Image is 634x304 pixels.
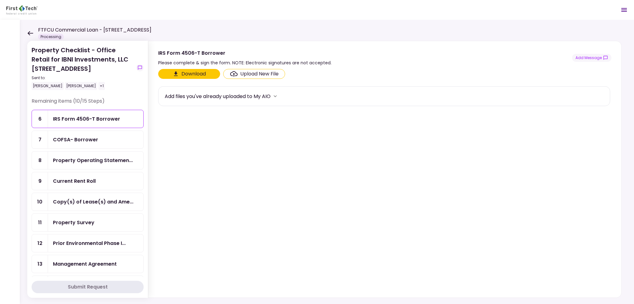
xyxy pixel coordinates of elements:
[32,276,144,294] a: 14Property Hazard Insurance Policy and Liability Insurance Policy
[32,234,144,252] a: 12Prior Environmental Phase I and/or Phase II
[32,45,134,90] div: Property Checklist - Office Retail for IBNI Investments, LLC [STREET_ADDRESS]
[165,92,271,100] div: Add files you've already uploaded to My AIO
[32,110,144,128] a: 6IRS Form 4506-T Borrower
[32,193,48,211] div: 10
[223,69,285,79] span: Click here to upload the required document
[617,2,632,17] button: Open menu
[240,70,279,78] div: Upload New File
[53,115,120,123] div: IRS Form 4506-T Borrower
[32,151,144,169] a: 8Property Operating Statements
[148,41,622,298] div: IRS Form 4506-T BorrowerPlease complete & sign the form. NOTE: Electronic signatures are not acce...
[53,260,117,268] div: Management Agreement
[32,110,48,128] div: 6
[136,64,144,71] button: show-messages
[98,82,105,90] div: +1
[32,276,48,293] div: 14
[32,172,48,190] div: 9
[38,34,64,40] div: Processing
[32,82,64,90] div: [PERSON_NAME]
[32,281,144,293] button: Submit Request
[32,152,48,169] div: 8
[32,255,144,273] a: 13Management Agreement
[158,49,332,57] div: IRS Form 4506-T Borrower
[32,131,48,148] div: 7
[158,59,332,66] div: Please complete & sign the form. NOTE: Electronic signatures are not accepted.
[32,172,144,190] a: 9Current Rent Roll
[68,283,108,291] div: Submit Request
[53,219,94,226] div: Property Survey
[271,92,280,101] button: more
[32,234,48,252] div: 12
[158,69,220,79] button: Click here to download the document
[6,5,37,15] img: Partner icon
[32,75,134,81] div: Sent to:
[32,214,48,231] div: 11
[65,82,97,90] div: [PERSON_NAME]
[32,213,144,232] a: 11Property Survey
[53,198,133,206] div: Copy(s) of Lease(s) and Amendment(s)
[32,255,48,273] div: 13
[38,26,151,34] h1: FTFCU Commercial Loan - [STREET_ADDRESS]
[53,156,133,164] div: Property Operating Statements
[53,136,98,143] div: COFSA- Borrower
[53,239,126,247] div: Prior Environmental Phase I and/or Phase II
[32,97,144,110] div: Remaining items (10/15 Steps)
[32,193,144,211] a: 10Copy(s) of Lease(s) and Amendment(s)
[32,131,144,149] a: 7COFSA- Borrower
[53,177,96,185] div: Current Rent Roll
[572,54,611,62] button: show-messages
